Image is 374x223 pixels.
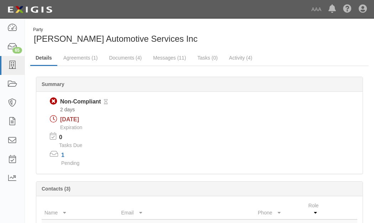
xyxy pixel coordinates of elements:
[60,116,79,122] span: [DATE]
[308,2,325,16] a: AAA
[148,51,191,65] a: Messages (11)
[343,5,352,14] i: Help Center - Complianz
[12,47,22,54] div: 65
[42,199,118,219] th: Name
[58,51,103,65] a: Agreements (1)
[104,51,147,65] a: Documents (4)
[50,98,57,105] i: Non-Compliant
[61,152,64,158] a: 1
[61,160,79,166] span: Pending
[192,51,223,65] a: Tasks (0)
[60,98,101,106] div: Non-Compliant
[224,51,258,65] a: Activity (4)
[60,107,75,112] span: Since 09/20/2025
[42,81,64,87] b: Summary
[59,142,82,148] span: Tasks Due
[104,100,108,105] i: Pending Review
[118,199,255,219] th: Email
[5,3,54,16] img: logo-5460c22ac91f19d4615b14bd174203de0afe785f0fc80cf4dbbc73dc1793850b.png
[30,51,57,66] a: Details
[34,34,197,44] span: [PERSON_NAME] Automotive Services Inc
[42,186,70,192] b: Contacts (3)
[30,27,369,45] div: Ferra's Automotive Services Inc
[306,199,329,219] th: Role
[33,27,197,33] div: Party
[255,199,306,219] th: Phone
[59,133,91,142] p: 0
[60,125,82,130] span: Expiration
